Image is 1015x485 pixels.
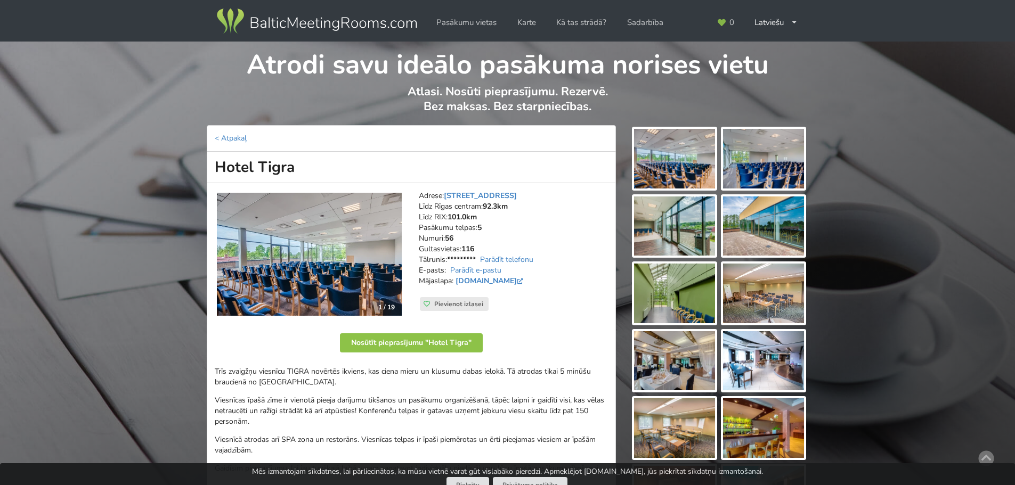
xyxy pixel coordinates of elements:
img: Hotel Tigra | Priekuļi | Pasākumu vieta - galerijas bilde [634,264,715,323]
p: Viesnīcas īpašā zīme ir vienotā pieeja darījumu tikšanos un pasākumu organizēšanā, tāpēc laipni i... [215,395,608,427]
h1: Hotel Tigra [207,152,616,183]
p: Atlasi. Nosūti pieprasījumu. Rezervē. Bez maksas. Bez starpniecības. [207,84,808,125]
strong: 101.0km [448,212,477,222]
span: Pievienot izlasei [434,300,483,308]
a: Parādīt e-pastu [450,265,501,275]
img: Hotel Tigra | Priekuļi | Pasākumu vieta - galerijas bilde [634,129,715,188]
strong: 56 [445,233,453,243]
img: Hotel Tigra | Priekuļi | Pasākumu vieta - galerijas bilde [723,264,804,323]
a: [DOMAIN_NAME] [456,276,525,286]
img: Hotel Tigra | Priekuļi | Pasākumu vieta - galerijas bilde [723,331,804,391]
img: Hotel Tigra | Priekuļi | Pasākumu vieta - galerijas bilde [634,331,715,391]
h1: Atrodi savu ideālo pasākuma norises vietu [207,42,808,82]
strong: 116 [461,244,474,254]
strong: 92.3km [483,201,508,211]
div: 1 / 19 [372,299,401,315]
img: Hotel Tigra | Priekuļi | Pasākumu vieta - galerijas bilde [723,196,804,256]
a: Pasākumu vietas [429,12,504,33]
img: Viesnīca | Priekuļi | Hotel Tigra [217,193,402,316]
img: Hotel Tigra | Priekuļi | Pasākumu vieta - galerijas bilde [634,398,715,458]
strong: 5 [477,223,482,233]
a: < Atpakaļ [215,133,247,143]
a: Sadarbība [620,12,671,33]
img: Hotel Tigra | Priekuļi | Pasākumu vieta - galerijas bilde [723,398,804,458]
address: Adrese: Līdz Rīgas centram: Līdz RIX: Pasākumu telpas: Numuri: Gultasvietas: Tālrunis: E-pasts: M... [419,191,608,297]
p: Viesnīcā atrodas arī SPA zona un restorāns. Viesnīcas telpas ir īpaši piemērotas un ērti pieejama... [215,434,608,456]
img: Baltic Meeting Rooms [215,6,419,36]
button: Nosūtīt pieprasījumu "Hotel Tigra" [340,333,483,352]
a: Kā tas strādā? [549,12,614,33]
img: Hotel Tigra | Priekuļi | Pasākumu vieta - galerijas bilde [634,196,715,256]
a: [STREET_ADDRESS] [444,191,517,201]
div: Latviešu [747,12,805,33]
a: Karte [510,12,543,33]
a: Viesnīca | Priekuļi | Hotel Tigra 1 / 19 [217,193,402,316]
img: Hotel Tigra | Priekuļi | Pasākumu vieta - galerijas bilde [723,129,804,188]
p: Trīs zvaigžņu viesnīcu TIGRA novērtēs ikviens, kas ciena mieru un klusumu dabas ielokā. Tā atroda... [215,366,608,388]
span: 0 [729,19,734,27]
a: Parādīt telefonu [480,254,533,265]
